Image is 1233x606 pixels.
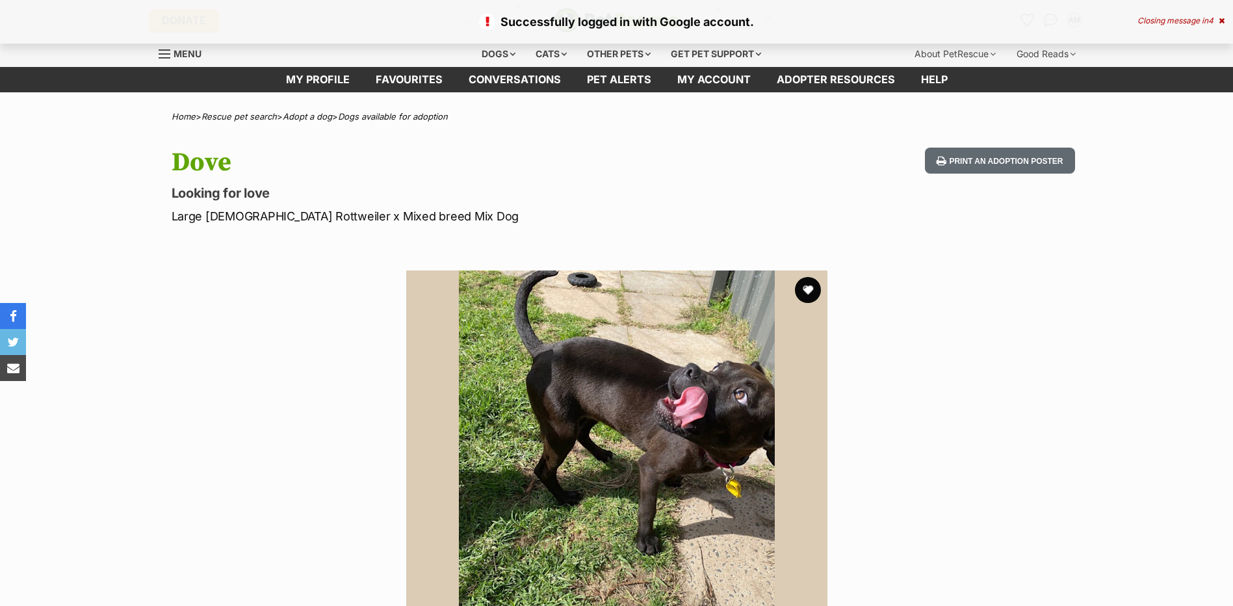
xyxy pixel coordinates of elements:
[338,111,448,122] a: Dogs available for adoption
[795,277,821,303] button: favourite
[662,41,770,67] div: Get pet support
[283,111,332,122] a: Adopt a dog
[574,67,664,92] a: Pet alerts
[172,148,721,178] h1: Dove
[363,67,456,92] a: Favourites
[473,41,525,67] div: Dogs
[172,184,721,202] p: Looking for love
[664,67,764,92] a: My account
[159,41,211,64] a: Menu
[764,67,908,92] a: Adopter resources
[172,207,721,225] p: Large [DEMOGRAPHIC_DATA] Rottweiler x Mixed breed Mix Dog
[1007,41,1085,67] div: Good Reads
[13,13,1220,31] p: Successfully logged in with Google account.
[908,67,961,92] a: Help
[1137,16,1225,25] div: Closing message in
[139,112,1095,122] div: > > >
[925,148,1074,174] button: Print an adoption poster
[273,67,363,92] a: My profile
[201,111,277,122] a: Rescue pet search
[456,67,574,92] a: conversations
[578,41,660,67] div: Other pets
[526,41,576,67] div: Cats
[174,48,201,59] span: Menu
[905,41,1005,67] div: About PetRescue
[1208,16,1214,25] span: 4
[172,111,196,122] a: Home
